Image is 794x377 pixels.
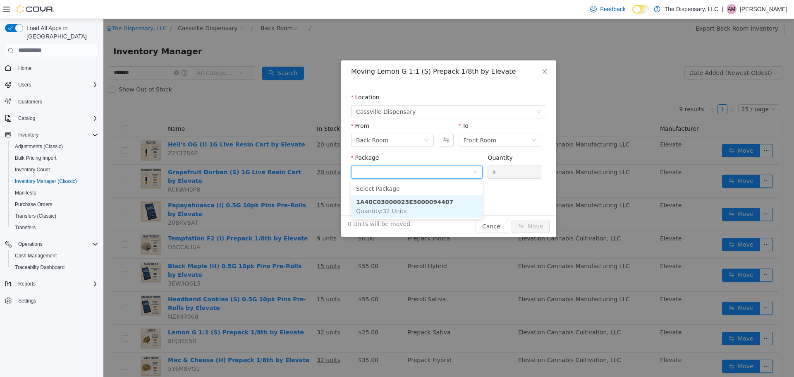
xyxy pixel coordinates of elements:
span: Inventory Manager (Classic) [15,178,77,185]
a: Feedback [587,1,629,17]
span: Home [15,63,98,73]
input: Package [253,148,369,160]
a: Settings [15,296,39,306]
button: Purchase Orders [8,199,102,210]
span: Customers [15,96,98,107]
strong: 1A40C03000025E5000094407 [253,180,350,186]
li: Select Package [248,163,379,176]
span: Transfers (Classic) [15,213,56,219]
span: Users [15,80,98,90]
button: Reports [15,279,39,289]
button: Traceabilty Dashboard [8,262,102,273]
span: Home [18,65,31,72]
button: Swap [335,115,350,128]
button: Cancel [372,201,405,214]
span: Traceabilty Dashboard [15,264,65,271]
button: Inventory [2,129,102,141]
button: Home [2,62,102,74]
button: Bulk Pricing Import [8,152,102,164]
span: Traceabilty Dashboard [12,262,98,272]
a: Traceabilty Dashboard [12,262,68,272]
span: Operations [18,241,43,247]
button: Inventory [15,130,42,140]
p: | [722,4,723,14]
button: Transfers (Classic) [8,210,102,222]
button: Users [15,80,34,90]
div: Alisha Madison [727,4,737,14]
span: Manifests [15,190,36,196]
span: Settings [15,295,98,306]
a: Bulk Pricing Import [12,153,60,163]
span: Cash Management [12,251,98,261]
i: icon: down [428,119,433,125]
span: Catalog [18,115,35,122]
a: Purchase Orders [12,199,56,209]
button: Inventory Manager (Classic) [8,175,102,187]
button: Operations [15,239,46,249]
span: Reports [18,281,36,287]
button: Catalog [15,113,38,123]
label: Package [248,135,275,142]
span: Transfers [12,223,98,233]
i: icon: down [320,119,325,125]
label: Location [248,75,276,82]
p: The Dispensary, LLC [665,4,718,14]
span: Inventory Count [15,166,50,173]
button: Reports [2,278,102,290]
button: Cash Management [8,250,102,262]
div: Moving Lemon G 1:1 (S) Prepack 1/8th by Elevate [248,48,443,57]
button: Operations [2,238,102,250]
span: Customers [18,98,42,105]
span: 0 Units will be moved. [244,201,309,209]
span: Cash Management [15,252,57,259]
span: AM [728,4,735,14]
a: Transfers (Classic) [12,211,60,221]
span: Reports [15,279,98,289]
button: icon: swapMove [408,201,446,214]
button: Users [2,79,102,91]
p: [PERSON_NAME] [740,4,787,14]
span: Inventory Manager (Classic) [12,176,98,186]
button: Inventory Count [8,164,102,175]
button: Adjustments (Classic) [8,141,102,152]
span: Settings [18,298,36,304]
span: Transfers [15,224,36,231]
a: Inventory Count [12,165,53,175]
span: Users [18,82,31,88]
div: Front Room [360,115,393,127]
span: Bulk Pricing Import [15,155,57,161]
a: Adjustments (Classic) [12,142,66,151]
input: Dark Mode [632,5,650,14]
label: To [355,103,365,110]
a: Transfers [12,223,39,233]
a: Inventory Manager (Classic) [12,176,80,186]
input: Quantity [385,147,438,159]
span: Inventory [18,132,38,138]
button: Settings [2,295,102,307]
span: Adjustments (Classic) [15,143,63,150]
a: Cash Management [12,251,60,261]
span: Quantity : 32 Units [253,189,303,195]
span: Cassville Dispensary [253,86,312,99]
span: Inventory Count [12,165,98,175]
span: Load All Apps in [GEOGRAPHIC_DATA] [23,24,98,41]
a: Customers [15,97,45,107]
button: Catalog [2,113,102,124]
a: Home [15,63,35,73]
nav: Complex example [5,59,98,329]
div: Back Room [253,115,285,127]
span: Inventory [15,130,98,140]
button: Close [430,41,453,65]
span: Catalog [15,113,98,123]
span: Purchase Orders [12,199,98,209]
i: icon: close [438,49,445,56]
span: Operations [15,239,98,249]
i: icon: down [433,90,438,96]
span: Feedback [600,5,625,13]
label: Quantity [384,135,409,142]
span: Transfers (Classic) [12,211,98,221]
button: Transfers [8,222,102,233]
span: Bulk Pricing Import [12,153,98,163]
a: Manifests [12,188,39,198]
